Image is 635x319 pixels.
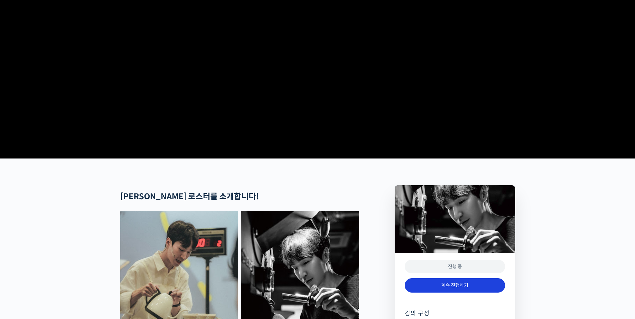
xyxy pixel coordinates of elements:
[120,192,359,202] h2: [PERSON_NAME] 로스터를 소개합니다!
[405,278,505,293] a: 계속 진행하기
[44,212,86,229] a: 대화
[2,212,44,229] a: 홈
[61,222,69,228] span: 대화
[103,222,111,227] span: 설정
[21,222,25,227] span: 홈
[86,212,129,229] a: 설정
[405,260,505,274] div: 진행 중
